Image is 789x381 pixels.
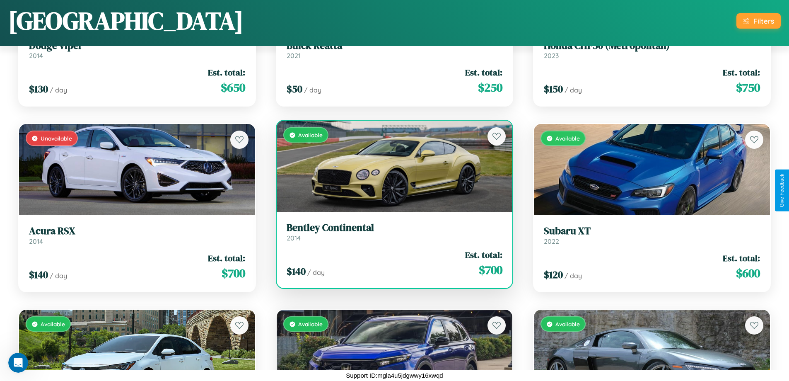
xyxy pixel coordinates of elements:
[544,51,559,60] span: 2023
[50,272,67,280] span: / day
[8,353,28,373] iframe: Intercom live chat
[287,265,306,278] span: $ 140
[565,272,582,280] span: / day
[29,268,48,282] span: $ 140
[50,86,67,94] span: / day
[29,237,43,245] span: 2014
[287,234,301,242] span: 2014
[465,66,502,78] span: Est. total:
[779,174,785,207] div: Give Feedback
[544,40,760,52] h3: Honda CHF50 (Metropolitan)
[479,262,502,278] span: $ 700
[287,222,503,234] h3: Bentley Continental
[287,51,301,60] span: 2021
[544,225,760,245] a: Subaru XT2022
[298,131,323,138] span: Available
[8,4,244,38] h1: [GEOGRAPHIC_DATA]
[29,225,245,237] h3: Acura RSX
[478,79,502,96] span: $ 250
[287,82,302,96] span: $ 50
[723,66,760,78] span: Est. total:
[41,320,65,328] span: Available
[29,225,245,245] a: Acura RSX2014
[346,370,443,381] p: Support ID: mgla4u5jdgwwy16xwqd
[29,40,245,60] a: Dodge Viper2014
[307,268,325,277] span: / day
[465,249,502,261] span: Est. total:
[208,66,245,78] span: Est. total:
[544,82,563,96] span: $ 150
[544,225,760,237] h3: Subaru XT
[304,86,321,94] span: / day
[736,13,781,29] button: Filters
[298,320,323,328] span: Available
[287,40,503,60] a: Buick Reatta2021
[544,268,563,282] span: $ 120
[29,51,43,60] span: 2014
[544,40,760,60] a: Honda CHF50 (Metropolitan)2023
[221,79,245,96] span: $ 650
[753,17,774,25] div: Filters
[29,82,48,96] span: $ 130
[41,135,72,142] span: Unavailable
[723,252,760,264] span: Est. total:
[555,135,580,142] span: Available
[565,86,582,94] span: / day
[287,222,503,242] a: Bentley Continental2014
[736,265,760,282] span: $ 600
[736,79,760,96] span: $ 750
[222,265,245,282] span: $ 700
[555,320,580,328] span: Available
[544,237,559,245] span: 2022
[208,252,245,264] span: Est. total:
